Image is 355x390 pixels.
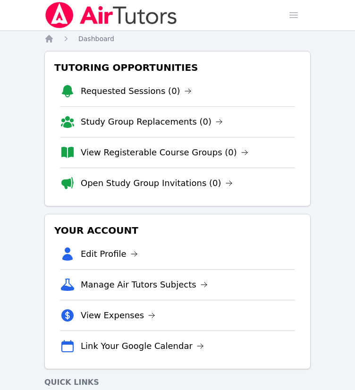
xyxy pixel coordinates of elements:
a: Dashboard [78,34,114,43]
a: Manage Air Tutors Subjects [81,278,208,291]
a: Requested Sessions (0) [81,85,192,98]
a: View Registerable Course Groups (0) [81,146,248,159]
a: View Expenses [81,309,155,322]
nav: Breadcrumb [44,34,311,43]
span: Dashboard [78,35,114,42]
a: Study Group Replacements (0) [81,115,223,128]
h3: Your Account [52,222,303,239]
h4: Quick Links [44,377,311,388]
h3: Tutoring Opportunities [52,59,303,76]
a: Edit Profile [81,247,138,261]
a: Link Your Google Calendar [81,339,204,353]
img: Air Tutors [44,2,178,28]
a: Open Study Group Invitations (0) [81,177,233,190]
